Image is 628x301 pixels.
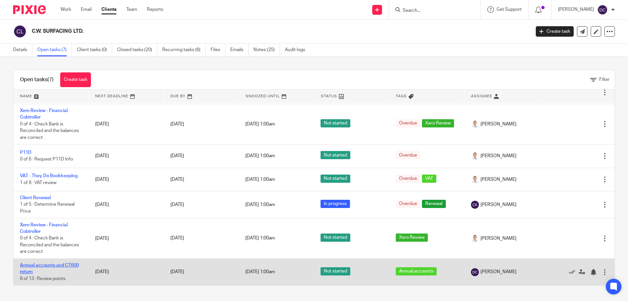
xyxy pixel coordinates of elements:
[89,258,164,285] td: [DATE]
[396,119,420,127] span: Overdue
[170,122,184,126] span: [DATE]
[480,269,516,275] span: [PERSON_NAME]
[471,120,479,128] img: accounting-firm-kent-will-wood-e1602855177279.jpg
[396,200,420,208] span: Overdue
[569,269,579,275] a: Mark as done
[480,121,516,127] span: [PERSON_NAME]
[20,157,73,162] span: 0 of 6 · Request P11D Info
[101,6,116,13] a: Clients
[162,44,206,56] a: Recurring tasks (6)
[245,202,275,207] span: [DATE] 1:00am
[170,177,184,182] span: [DATE]
[558,6,594,13] p: [PERSON_NAME]
[321,267,350,275] span: Not started
[170,202,184,207] span: [DATE]
[147,6,163,13] a: Reports
[117,44,157,56] a: Closed tasks (20)
[89,168,164,191] td: [DATE]
[47,77,54,82] span: (7)
[422,175,436,183] span: VAT
[20,76,54,83] h1: Open tasks
[77,44,112,56] a: Client tasks (0)
[402,8,461,14] input: Search
[61,6,71,13] a: Work
[480,235,516,242] span: [PERSON_NAME]
[497,7,522,12] span: Get Support
[321,175,350,183] span: Not started
[480,176,516,183] span: [PERSON_NAME]
[471,176,479,183] img: accounting-firm-kent-will-wood-e1602855177279.jpg
[32,28,427,35] h2: C.W. SURFACING LTD.
[245,154,275,158] span: [DATE] 1:00am
[471,201,479,209] img: svg%3E
[89,104,164,144] td: [DATE]
[321,200,350,208] span: In progress
[20,202,75,214] span: 1 of 5 · Determine Renewal Price
[321,119,350,127] span: Not started
[396,234,428,242] span: Xero Review
[13,5,46,14] img: Pixie
[20,196,51,200] a: Client Renewal
[170,154,184,158] span: [DATE]
[13,44,32,56] a: Details
[211,44,225,56] a: Files
[245,270,275,274] span: [DATE] 1:00am
[81,6,92,13] a: Email
[20,174,78,178] a: VAT - They Do Bookkeeping
[471,152,479,160] img: accounting-firm-kent-will-wood-e1602855177279.jpg
[89,144,164,168] td: [DATE]
[422,119,454,127] span: Xero Review
[20,236,79,254] span: 0 of 4 · Check Bank is Reconciled and the balances are correct
[321,234,350,242] span: Not started
[89,191,164,218] td: [DATE]
[20,223,68,234] a: Xero Review - Financial Cobtroller
[245,236,275,241] span: [DATE] 1:00am
[170,270,184,274] span: [DATE]
[396,267,437,275] span: Annual accounts
[321,94,337,98] span: Status
[471,235,479,242] img: accounting-firm-kent-will-wood-e1602855177279.jpg
[480,201,516,208] span: [PERSON_NAME]
[245,177,275,182] span: [DATE] 1:00am
[396,175,420,183] span: Overdue
[126,6,137,13] a: Team
[13,25,27,38] img: svg%3E
[599,77,610,82] span: Filter
[396,151,420,159] span: Overdue
[20,122,79,140] span: 0 of 4 · Check Bank is Reconciled and the balances are correct
[245,122,275,126] span: [DATE] 1:00am
[253,44,280,56] a: Notes (25)
[60,72,91,87] a: Create task
[230,44,249,56] a: Emails
[89,218,164,258] td: [DATE]
[20,150,31,155] a: P11D
[20,276,65,281] span: 8 of 13 · Review points
[20,108,68,120] a: Xero Review - Financial Cobtroller
[246,94,280,98] span: Snoozed Until
[422,200,446,208] span: Renewal
[285,44,310,56] a: Audit logs
[471,268,479,276] img: svg%3E
[536,26,574,37] a: Create task
[321,151,350,159] span: Not started
[20,263,79,274] a: Annual accounts and CT600 return
[20,180,57,185] span: 1 of 8 · VAT review
[37,44,72,56] a: Open tasks (7)
[480,153,516,159] span: [PERSON_NAME]
[597,5,608,15] img: svg%3E
[396,94,407,98] span: Tags
[170,236,184,241] span: [DATE]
